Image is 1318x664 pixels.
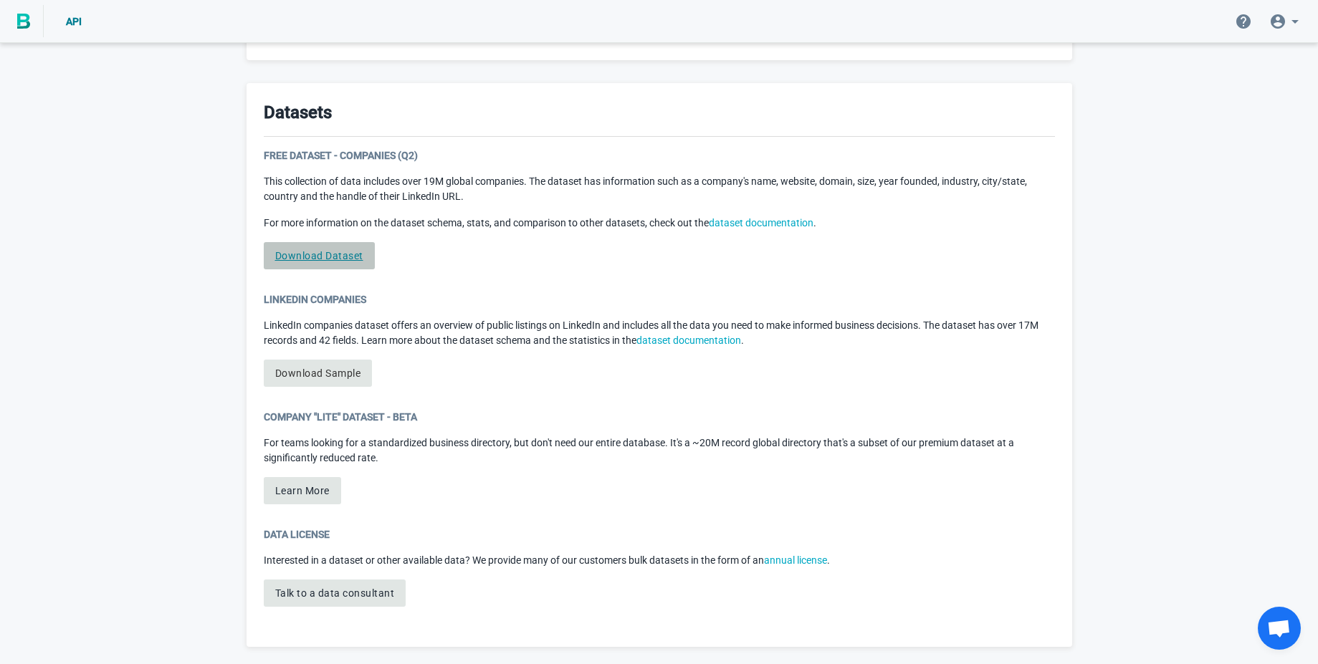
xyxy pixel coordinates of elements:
[66,16,82,27] span: API
[264,579,406,607] button: Talk to a data consultant
[1258,607,1301,650] div: Open chat
[17,14,30,29] img: BigPicture.io
[264,148,1055,163] div: Free Dataset - Companies (Q2)
[264,174,1055,204] p: This collection of data includes over 19M global companies. The dataset has information such as a...
[264,527,1055,542] div: Data License
[264,242,375,269] a: Download Dataset
[264,477,341,504] button: Learn More
[264,553,1055,568] p: Interested in a dataset or other available data? We provide many of our customers bulk datasets i...
[264,100,332,125] h3: Datasets
[264,216,1055,231] p: For more information on the dataset schema, stats, and comparison to other datasets, check out the .
[764,554,827,566] a: annual license
[264,436,1055,466] p: For teams looking for a standardized business directory, but don't need our entire database. It's...
[709,217,813,228] a: dataset documentation
[264,360,373,387] a: Download Sample
[264,410,1055,424] div: Company "Lite" Dataset - Beta
[264,318,1055,348] p: LinkedIn companies dataset offers an overview of public listings on LinkedIn and includes all the...
[264,292,1055,307] div: LinkedIn Companies
[636,335,741,346] a: dataset documentation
